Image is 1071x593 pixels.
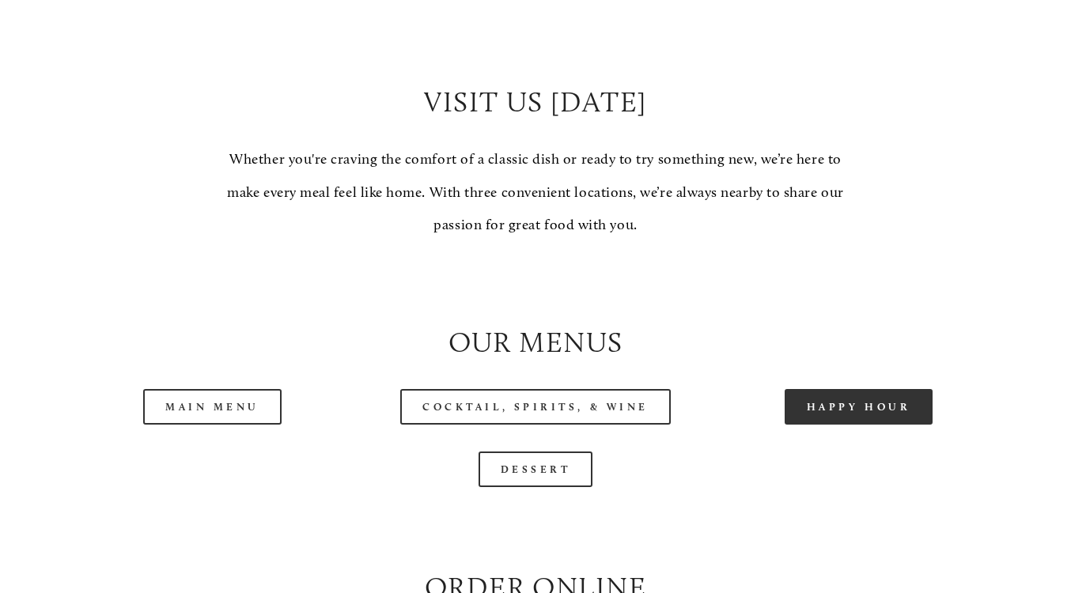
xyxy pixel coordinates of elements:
a: Dessert [479,451,593,487]
a: Happy Hour [785,389,933,425]
h2: Our Menus [64,323,1007,362]
p: Whether you're craving the comfort of a classic dish or ready to try something new, we’re here to... [225,143,845,241]
a: Cocktail, Spirits, & Wine [400,389,671,425]
a: Main Menu [143,389,282,425]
